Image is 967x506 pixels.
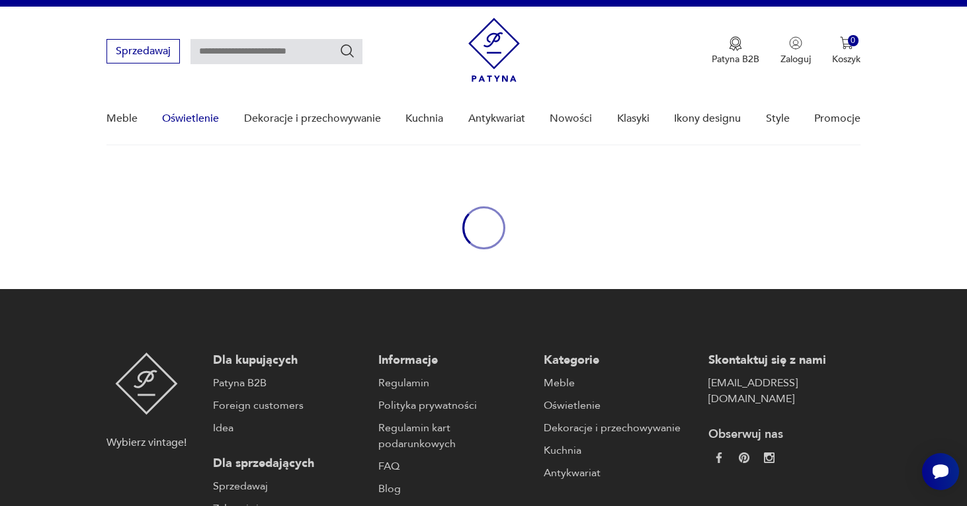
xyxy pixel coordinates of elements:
a: Oświetlenie [162,93,219,144]
img: Ikona medalu [729,36,742,51]
a: Regulamin kart podarunkowych [378,420,530,452]
a: Regulamin [378,375,530,391]
a: Klasyki [617,93,650,144]
p: Informacje [378,353,530,368]
p: Patyna B2B [712,53,759,65]
a: Promocje [814,93,861,144]
a: Dekoracje i przechowywanie [544,420,696,436]
img: Patyna - sklep z meblami i dekoracjami vintage [115,353,178,415]
a: Meble [106,93,138,144]
button: Zaloguj [780,36,811,65]
p: Wybierz vintage! [106,435,187,450]
div: 0 [848,35,859,46]
iframe: Smartsupp widget button [922,453,959,490]
a: Antykwariat [544,465,696,481]
a: Foreign customers [213,398,365,413]
a: FAQ [378,458,530,474]
p: Dla sprzedających [213,456,365,472]
img: 37d27d81a828e637adc9f9cb2e3d3a8a.webp [739,452,749,463]
a: Meble [544,375,696,391]
p: Skontaktuj się z nami [708,353,861,368]
button: Patyna B2B [712,36,759,65]
a: Blog [378,481,530,497]
button: Szukaj [339,43,355,59]
p: Dla kupujących [213,353,365,368]
p: Zaloguj [780,53,811,65]
img: Ikona koszyka [840,36,853,50]
a: [EMAIL_ADDRESS][DOMAIN_NAME] [708,375,861,407]
a: Style [766,93,790,144]
p: Obserwuj nas [708,427,861,443]
a: Sprzedawaj [106,48,180,57]
a: Dekoracje i przechowywanie [244,93,381,144]
button: 0Koszyk [832,36,861,65]
a: Kuchnia [544,443,696,458]
a: Kuchnia [405,93,443,144]
a: Ikona medaluPatyna B2B [712,36,759,65]
a: Ikony designu [674,93,741,144]
p: Koszyk [832,53,861,65]
a: Oświetlenie [544,398,696,413]
a: Polityka prywatności [378,398,530,413]
img: c2fd9cf7f39615d9d6839a72ae8e59e5.webp [764,452,775,463]
img: Ikonka użytkownika [789,36,802,50]
img: da9060093f698e4c3cedc1453eec5031.webp [714,452,724,463]
p: Kategorie [544,353,696,368]
button: Sprzedawaj [106,39,180,63]
a: Antykwariat [468,93,525,144]
a: Sprzedawaj [213,478,365,494]
a: Patyna B2B [213,375,365,391]
a: Idea [213,420,365,436]
img: Patyna - sklep z meblami i dekoracjami vintage [468,18,520,82]
a: Nowości [550,93,592,144]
